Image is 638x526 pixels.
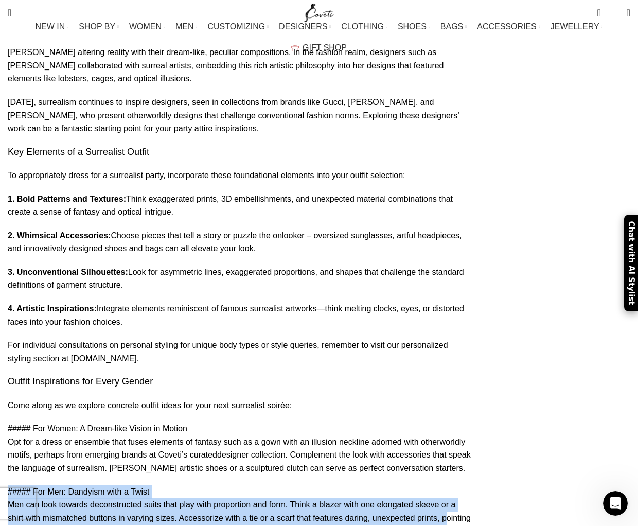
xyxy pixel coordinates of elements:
span: NEW IN [36,22,65,31]
span: SHOP BY [79,22,115,31]
iframe: Intercom live chat [603,491,628,516]
span: CLOTHING [341,22,384,31]
a: MEN [175,16,197,37]
strong: 1. Bold Patterns and Textures: [8,195,126,203]
a: ACCESSORIES [477,16,540,37]
span: 0 [598,5,606,13]
a: BAGS [440,16,467,37]
span: JEWELLERY [551,22,599,31]
p: To appropriately dress for a surrealist party, incorporate these foundational elements into your ... [8,169,471,182]
a: CLOTHING [341,16,387,37]
strong: 4. Artistic Inspirations: [8,304,97,313]
a: DESIGNERS [279,16,331,37]
p: Integrate elements reminiscent of famous surrealist artworks—think melting clocks, eyes, or disto... [8,302,471,328]
img: GiftBag [291,45,299,51]
p: [DATE], surrealism continues to inspire designers, seen in collections from brands like Gucci, [P... [8,96,471,135]
p: ##### For Women: A Dream-like Vision in Motion Opt for a dress or ensemble that fuses elements of... [8,422,471,475]
span: GIFT SHOP [303,43,347,52]
a: SHOES [398,16,430,37]
a: SHOP BY [79,16,119,37]
h4: Key Elements of a Surrealist Outfit [8,146,471,159]
span: SHOES [398,22,427,31]
a: NEW IN [36,16,69,37]
a: GIFT SHOP [291,38,347,58]
div: Main navigation [3,16,635,58]
p: Come along as we explore concrete outfit ideas for your next surrealist soirée: [8,399,471,412]
a: WOMEN [129,16,165,37]
p: Look for asymmetric lines, exaggerated proportions, and shapes that challenge the standard defini... [8,266,471,292]
span: DESIGNERS [279,22,327,31]
a: Search [3,3,16,23]
a: CUSTOMIZING [207,16,269,37]
div: My Wishlist [609,3,619,23]
span: WOMEN [129,22,162,31]
span: MEN [175,22,194,31]
a: JEWELLERY [551,16,603,37]
p: For individual consultations on personal styling for unique body types or style queries, remember... [8,339,471,365]
strong: 2. Whimsical Accessories: [8,231,111,240]
span: ACCESSORIES [477,22,537,31]
strong: 3. Unconventional Silhouettes: [8,268,128,276]
p: Think exaggerated prints, 3D embellishments, and unexpected material combinations that create a s... [8,192,471,219]
h4: Outfit Inspirations for Every Gender [8,375,471,388]
a: designer collection [217,450,286,459]
span: 0 [611,10,618,18]
a: Site logo [302,8,336,16]
a: 0 [592,3,606,23]
p: Choose pieces that tell a story or puzzle the onlooker – oversized sunglasses, artful headpieces,... [8,229,471,255]
span: CUSTOMIZING [207,22,265,31]
span: BAGS [440,22,463,31]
